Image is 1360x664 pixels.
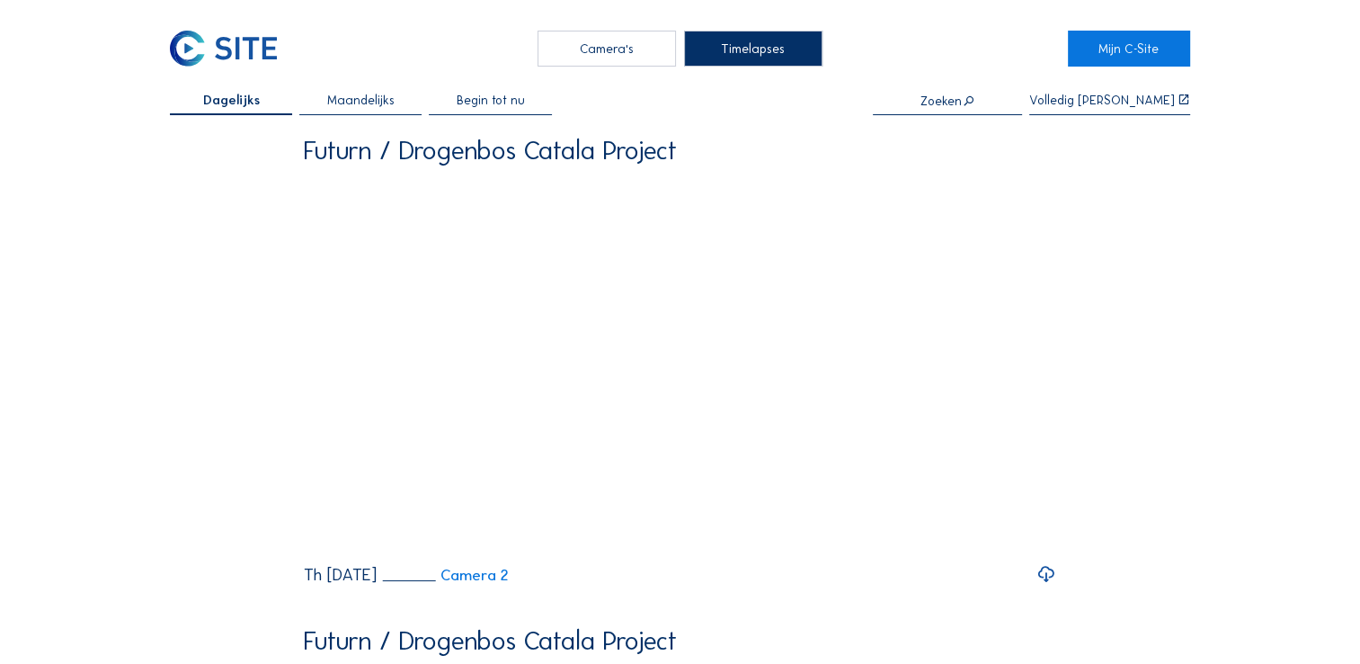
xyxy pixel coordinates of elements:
a: Camera 2 [382,568,509,583]
span: Dagelijks [203,94,260,106]
img: C-SITE Logo [170,31,277,67]
div: Volledig [PERSON_NAME] [1029,94,1175,106]
video: Your browser does not support the video tag. [304,176,1056,552]
div: Futurn / Drogenbos Catala Project [304,139,677,165]
div: Th [DATE] [304,567,377,584]
span: Begin tot nu [457,94,525,106]
div: Futurn / Drogenbos Catala Project [304,629,677,655]
a: C-SITE Logo [170,31,292,67]
div: Camera's [538,31,676,67]
div: Timelapses [684,31,822,67]
span: Maandelijks [327,94,395,106]
a: Mijn C-Site [1068,31,1190,67]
